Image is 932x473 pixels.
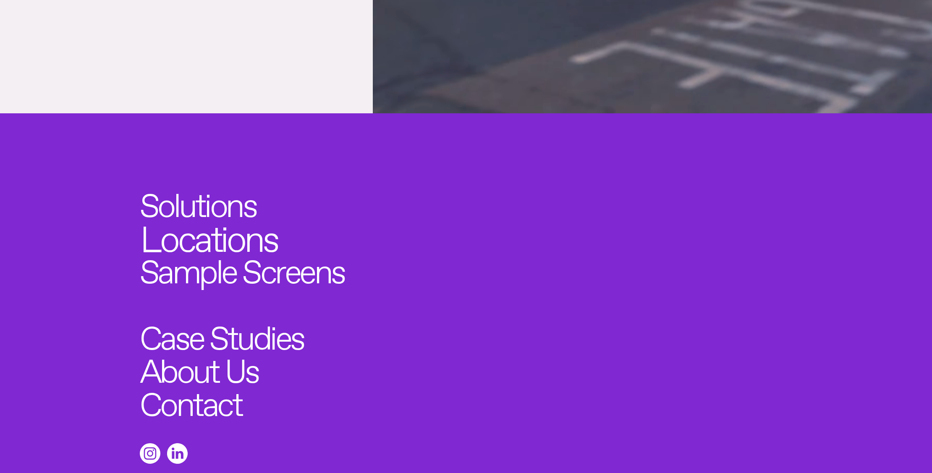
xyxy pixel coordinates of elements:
a: Solutions [140,184,256,217]
a: Case Studies [140,317,304,350]
a: Contact [140,383,241,416]
a: Sample Screens [140,251,345,284]
a: About Us [140,350,259,383]
a: Locations [140,216,278,252]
